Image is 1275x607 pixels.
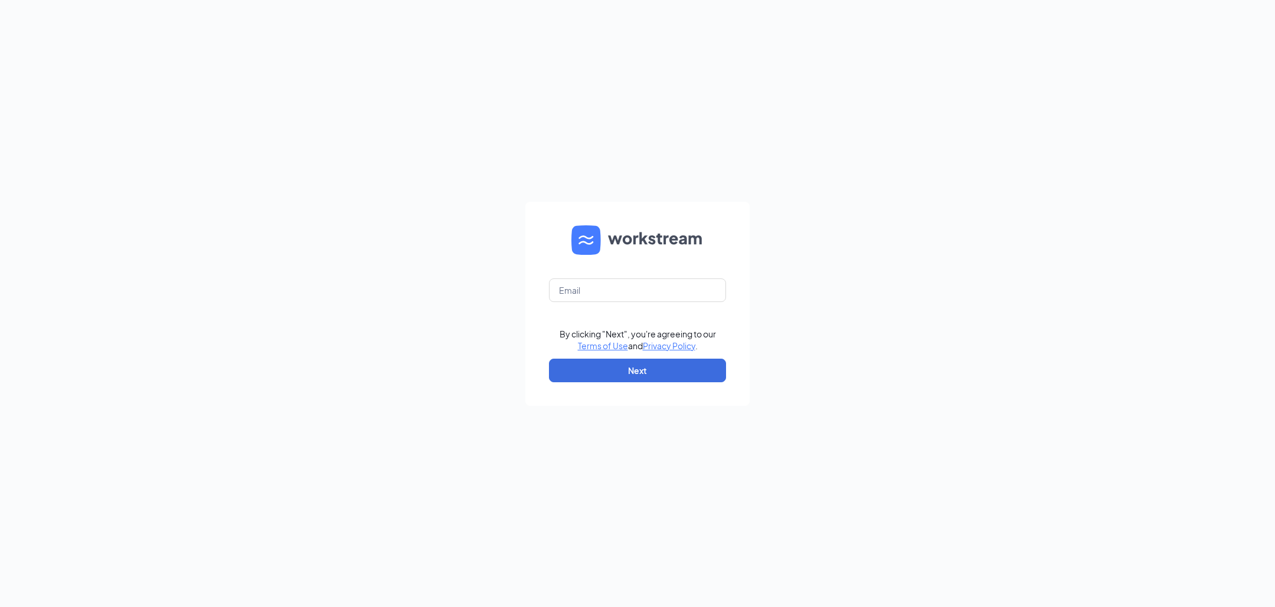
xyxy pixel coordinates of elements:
input: Email [549,278,726,302]
div: By clicking "Next", you're agreeing to our and . [560,328,716,352]
a: Terms of Use [578,340,628,351]
a: Privacy Policy [643,340,695,351]
button: Next [549,359,726,382]
img: WS logo and Workstream text [571,225,704,255]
